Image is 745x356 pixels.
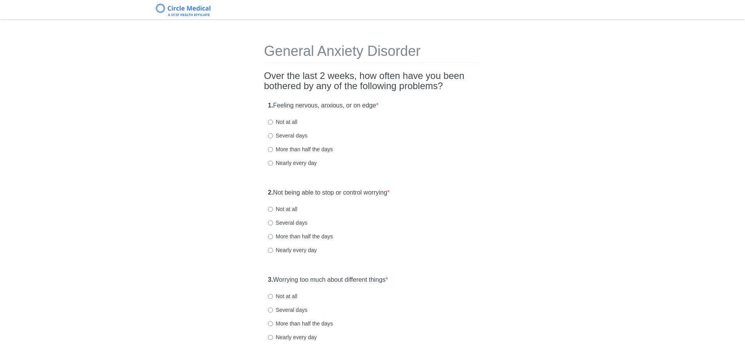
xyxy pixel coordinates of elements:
[268,233,333,240] label: More than half the days
[268,133,273,138] input: Several days
[268,220,273,225] input: Several days
[268,246,317,254] label: Nearly every day
[268,189,273,196] strong: 2.
[268,248,273,253] input: Nearly every day
[268,275,388,284] label: Worrying too much about different things
[268,308,273,313] input: Several days
[268,132,307,140] label: Several days
[268,161,273,166] input: Nearly every day
[268,145,333,153] label: More than half the days
[268,120,273,125] input: Not at all
[268,188,390,197] label: Not being able to stop or control worrying
[268,321,273,326] input: More than half the days
[268,294,273,299] input: Not at all
[268,101,379,110] label: Feeling nervous, anxious, or on edge
[268,159,317,167] label: Nearly every day
[268,207,273,212] input: Not at all
[268,333,317,341] label: Nearly every day
[268,320,333,327] label: More than half the days
[268,102,273,109] strong: 1.
[268,205,297,213] label: Not at all
[268,219,307,227] label: Several days
[268,276,273,283] strong: 3.
[268,292,297,300] label: Not at all
[264,71,481,91] h2: Over the last 2 weeks, how often have you been bothered by any of the following problems?
[268,118,297,126] label: Not at all
[268,335,273,340] input: Nearly every day
[268,147,273,152] input: More than half the days
[268,234,273,239] input: More than half the days
[268,306,307,314] label: Several days
[156,4,211,16] img: Circle Medical Logo
[264,43,481,63] h1: General Anxiety Disorder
